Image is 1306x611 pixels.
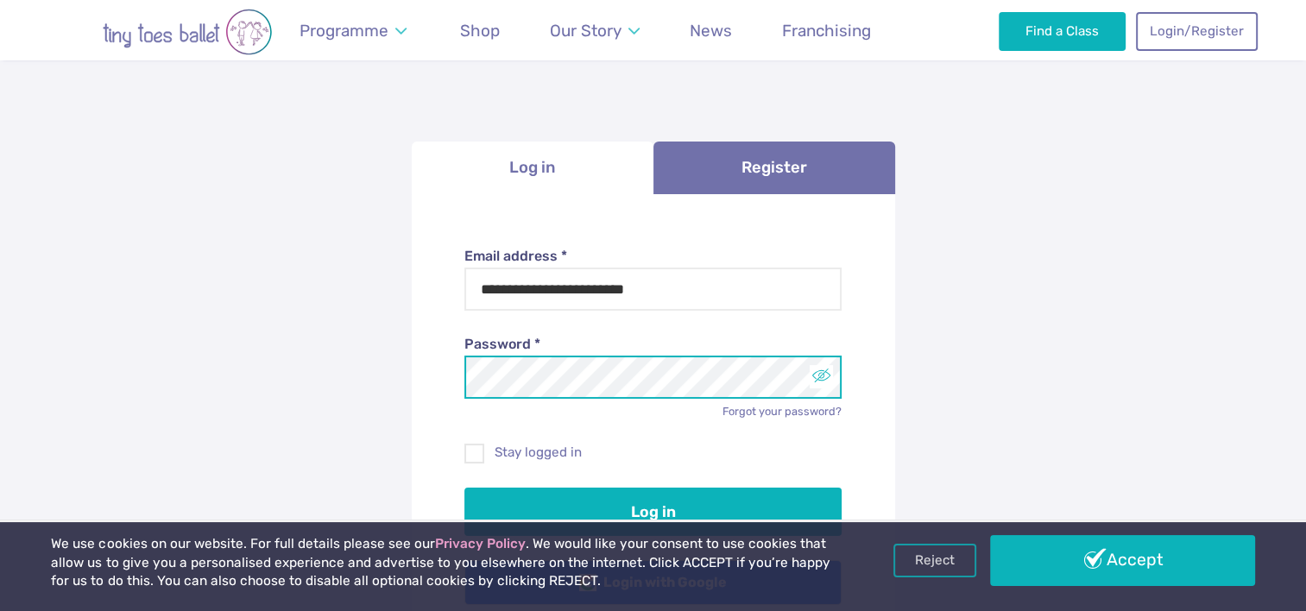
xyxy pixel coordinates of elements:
a: Shop [452,10,508,51]
a: Privacy Policy [434,536,525,551]
button: Toggle password visibility [810,365,833,388]
span: Franchising [782,21,871,41]
label: Stay logged in [464,444,842,462]
a: Our Story [541,10,647,51]
img: tiny toes ballet [49,9,325,55]
a: Franchising [774,10,880,51]
button: Log in [464,488,842,536]
label: Password * [464,335,842,354]
a: Forgot your password? [722,405,842,418]
span: Our Story [550,21,621,41]
a: Find a Class [999,12,1126,50]
span: Programme [300,21,388,41]
a: Login/Register [1136,12,1257,50]
a: News [682,10,741,51]
a: Programme [292,10,415,51]
span: Shop [460,21,500,41]
span: News [690,21,732,41]
a: Accept [990,535,1254,585]
a: Reject [893,544,976,576]
label: Email address * [464,247,842,266]
a: Register [653,142,895,194]
p: We use cookies on our website. For full details please see our . We would like your consent to us... [51,535,833,591]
